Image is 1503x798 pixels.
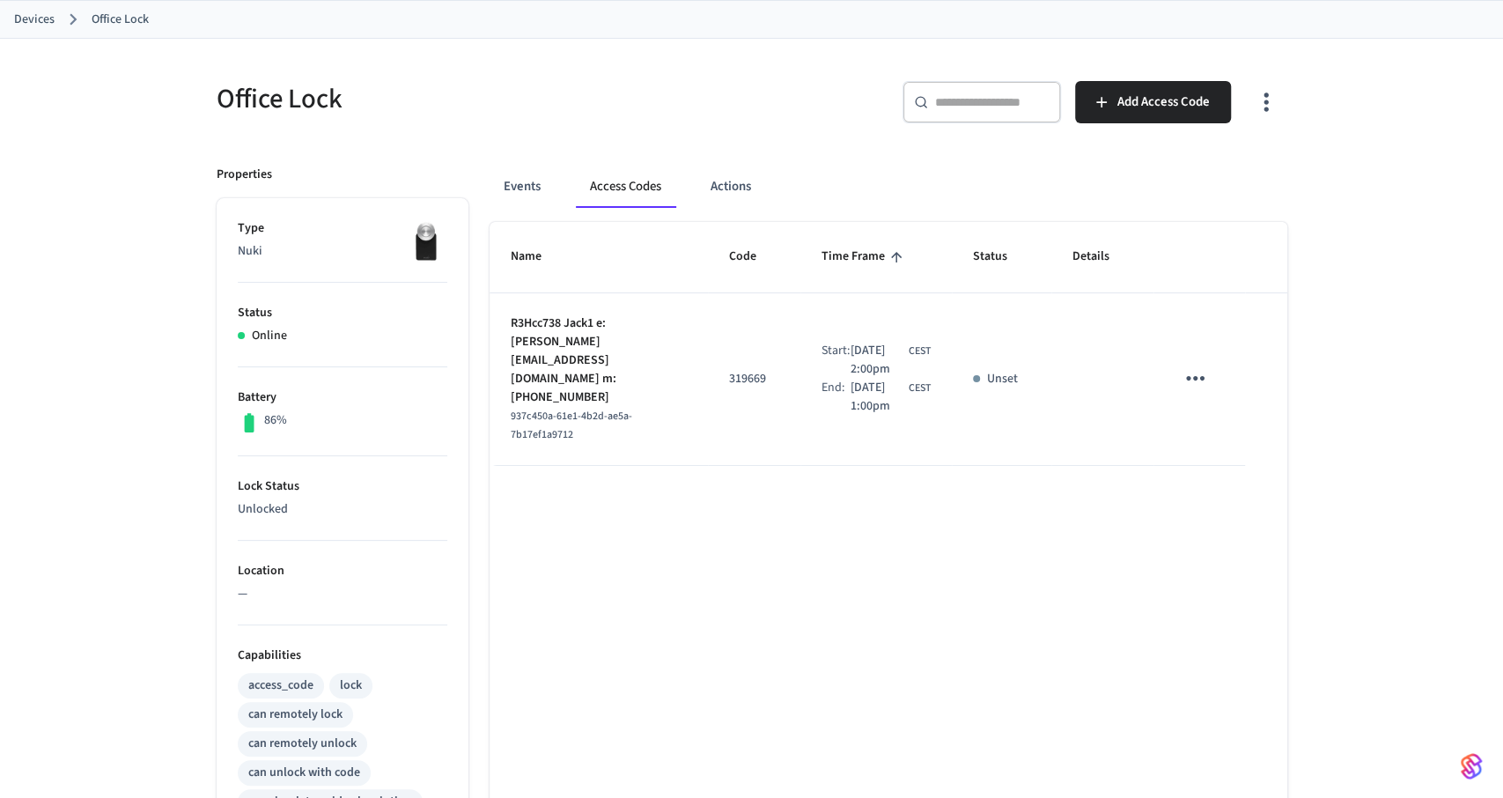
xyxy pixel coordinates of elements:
[264,411,287,430] p: 86%
[851,342,931,379] div: Europe/Zagreb
[576,166,675,208] button: Access Codes
[1461,752,1482,780] img: SeamLogoGradient.69752ec5.svg
[821,243,908,270] span: Time Frame
[238,219,447,238] p: Type
[248,764,360,782] div: can unlock with code
[987,370,1018,388] p: Unset
[238,647,447,665] p: Capabilities
[248,706,343,724] div: can remotely lock
[238,477,447,496] p: Lock Status
[238,388,447,407] p: Battery
[851,379,905,416] span: [DATE] 1:00pm
[490,166,555,208] button: Events
[821,342,851,379] div: Start:
[851,342,905,379] span: [DATE] 2:00pm
[14,11,55,29] a: Devices
[490,166,1287,208] div: ant example
[248,676,313,695] div: access_code
[729,243,779,270] span: Code
[1072,243,1132,270] span: Details
[696,166,765,208] button: Actions
[248,735,357,753] div: can remotely unlock
[511,409,632,442] span: 937c450a-61e1-4b2d-ae5a-7b17ef1a9712
[92,11,149,29] a: Office Lock
[1075,81,1231,123] button: Add Access Code
[238,304,447,322] p: Status
[252,327,287,345] p: Online
[511,243,564,270] span: Name
[909,381,931,396] span: CEST
[821,379,851,416] div: End:
[511,314,687,407] p: R3Hcc738 Jack1 e: [PERSON_NAME][EMAIL_ADDRESS][DOMAIN_NAME] m: [PHONE_NUMBER]
[217,81,741,117] h5: Office Lock
[238,500,447,519] p: Unlocked
[238,242,447,261] p: Nuki
[851,379,931,416] div: Europe/Zagreb
[238,562,447,580] p: Location
[909,344,931,359] span: CEST
[403,219,447,263] img: Nuki Smart Lock 3.0 Pro Black, Front
[729,370,779,388] p: 319669
[490,222,1287,465] table: sticky table
[217,166,272,184] p: Properties
[340,676,362,695] div: lock
[238,585,447,603] p: —
[973,243,1030,270] span: Status
[1117,91,1210,114] span: Add Access Code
